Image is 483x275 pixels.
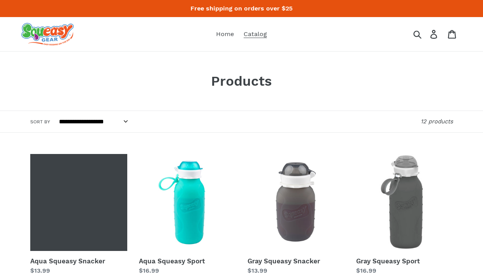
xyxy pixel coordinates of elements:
[240,28,271,40] a: Catalog
[244,30,267,38] span: Catalog
[421,118,453,125] span: 12 products
[21,23,74,45] img: squeasy gear snacker portable food pouch
[212,28,238,40] a: Home
[216,30,234,38] span: Home
[30,118,50,125] label: Sort by
[211,73,272,89] span: Products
